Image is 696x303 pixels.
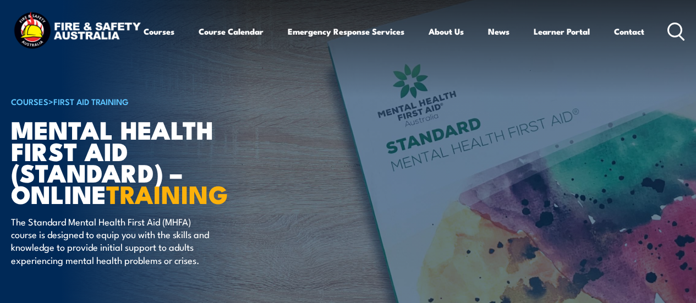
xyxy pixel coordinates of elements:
[488,18,509,45] a: News
[534,18,590,45] a: Learner Portal
[429,18,464,45] a: About Us
[11,95,48,107] a: COURSES
[288,18,404,45] a: Emergency Response Services
[11,215,212,267] p: The Standard Mental Health First Aid (MHFA) course is designed to equip you with the skills and k...
[11,95,283,108] h6: >
[614,18,644,45] a: Contact
[11,118,283,205] h1: Mental Health First Aid (Standard) – Online
[144,18,174,45] a: Courses
[199,18,264,45] a: Course Calendar
[106,174,228,212] strong: TRAINING
[53,95,129,107] a: First Aid Training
